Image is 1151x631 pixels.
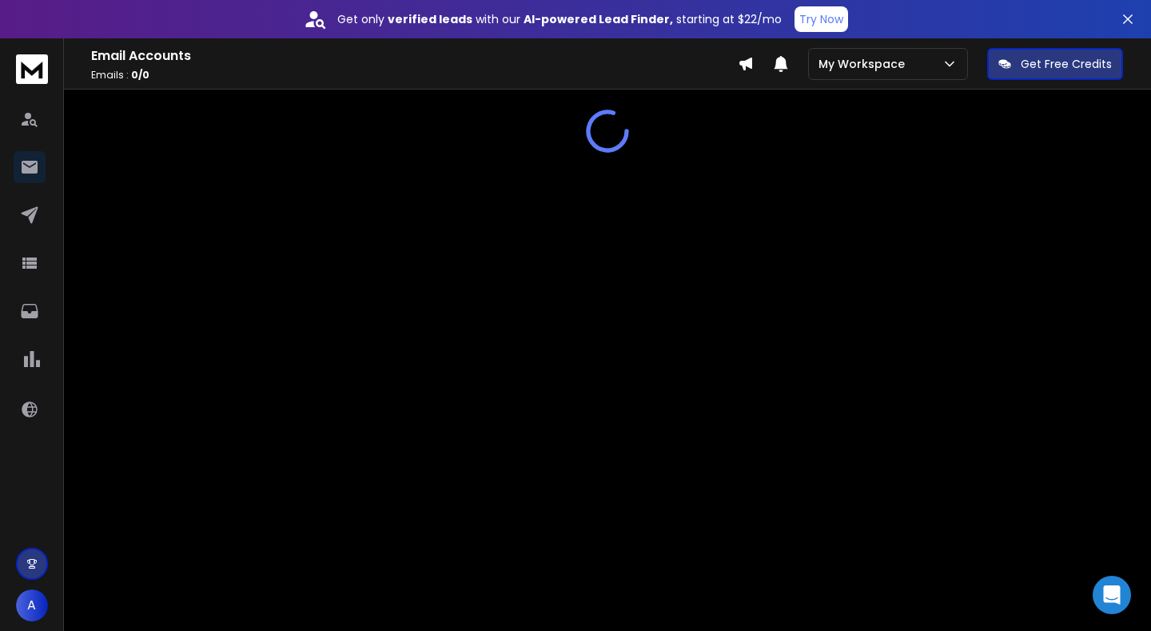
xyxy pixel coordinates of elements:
p: My Workspace [818,56,911,72]
p: Try Now [799,11,843,27]
span: 0 / 0 [131,68,149,82]
button: A [16,589,48,621]
img: logo [16,54,48,84]
strong: verified leads [388,11,472,27]
p: Emails : [91,69,738,82]
p: Get only with our starting at $22/mo [337,11,782,27]
p: Get Free Credits [1021,56,1112,72]
h1: Email Accounts [91,46,738,66]
button: Get Free Credits [987,48,1123,80]
button: Try Now [795,6,848,32]
strong: AI-powered Lead Finder, [524,11,673,27]
div: Open Intercom Messenger [1093,576,1131,614]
